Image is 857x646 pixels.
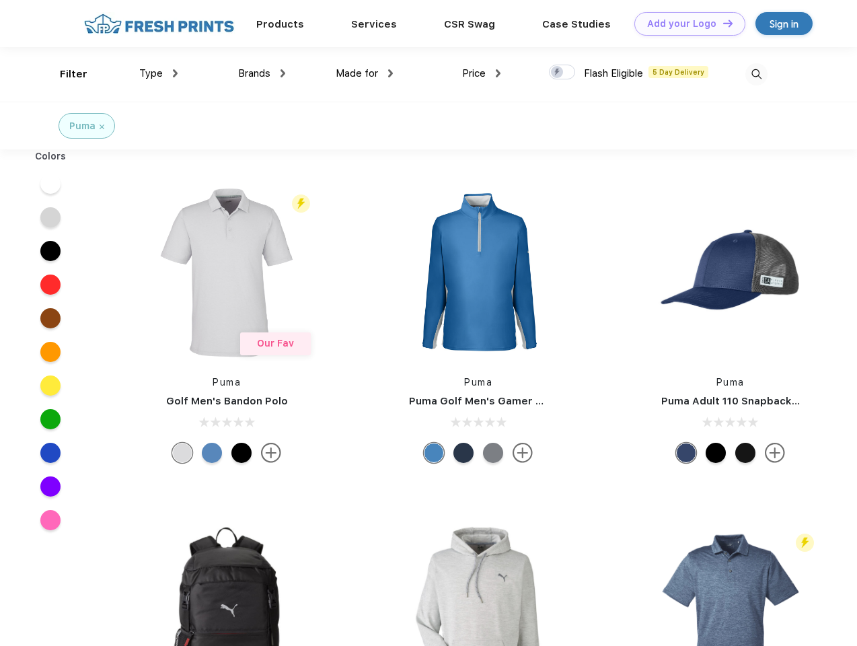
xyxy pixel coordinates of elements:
a: Puma [213,377,241,388]
img: flash_active_toggle.svg [796,534,814,552]
img: dropdown.png [281,69,285,77]
div: Colors [25,149,77,164]
img: dropdown.png [388,69,393,77]
img: DT [723,20,733,27]
img: more.svg [261,443,281,463]
div: High Rise [172,443,192,463]
div: Bright Cobalt [424,443,444,463]
div: Quiet Shade [483,443,503,463]
div: Filter [60,67,87,82]
img: dropdown.png [173,69,178,77]
div: Navy Blazer [453,443,474,463]
span: Our Fav [257,338,294,349]
img: dropdown.png [496,69,500,77]
span: Type [139,67,163,79]
a: Services [351,18,397,30]
span: 5 Day Delivery [648,66,708,78]
a: Sign in [755,12,813,35]
div: Lake Blue [202,443,222,463]
span: Brands [238,67,270,79]
div: Pma Blk with Pma Blk [735,443,755,463]
img: desktop_search.svg [745,63,768,85]
div: Peacoat with Qut Shd [676,443,696,463]
div: Sign in [770,16,798,32]
div: Add your Logo [647,18,716,30]
img: more.svg [765,443,785,463]
a: Golf Men's Bandon Polo [166,395,288,407]
a: Puma Golf Men's Gamer Golf Quarter-Zip [409,395,622,407]
img: func=resize&h=266 [137,183,316,362]
a: Puma [464,377,492,388]
img: fo%20logo%202.webp [80,12,238,36]
a: CSR Swag [444,18,495,30]
div: Puma Black [231,443,252,463]
img: func=resize&h=266 [641,183,820,362]
img: func=resize&h=266 [389,183,568,362]
div: Pma Blk Pma Blk [706,443,726,463]
span: Flash Eligible [584,67,643,79]
img: more.svg [513,443,533,463]
span: Made for [336,67,378,79]
img: flash_active_toggle.svg [292,194,310,213]
div: Puma [69,119,96,133]
span: Price [462,67,486,79]
a: Products [256,18,304,30]
a: Puma [716,377,745,388]
img: filter_cancel.svg [100,124,104,129]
